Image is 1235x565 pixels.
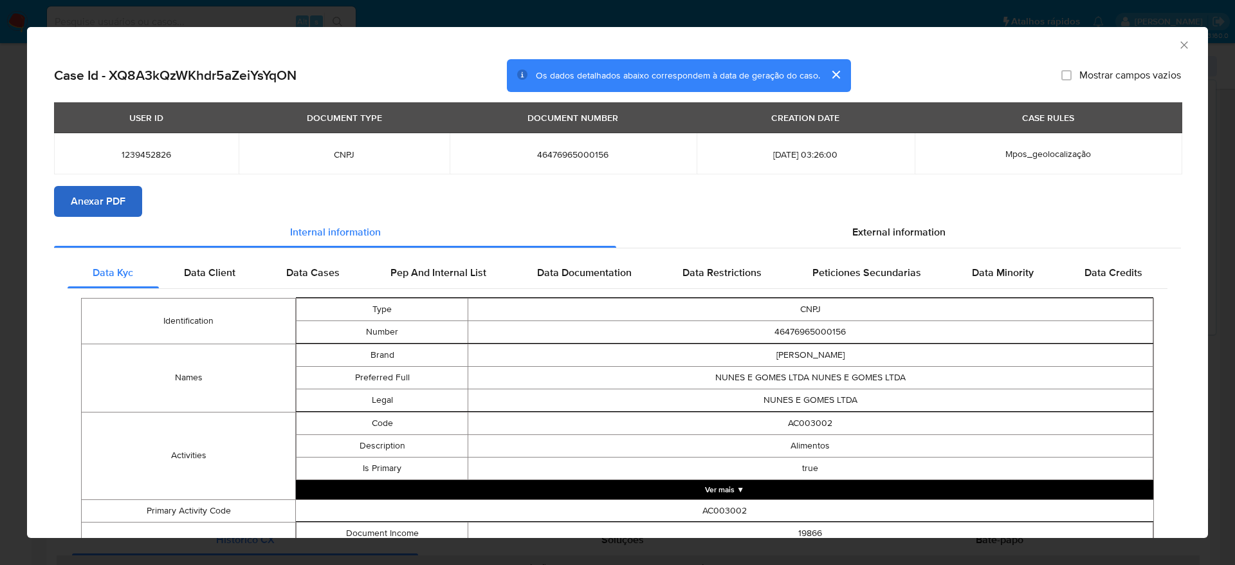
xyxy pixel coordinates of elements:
[122,107,171,129] div: USER ID
[299,107,390,129] div: DOCUMENT TYPE
[297,457,468,479] td: Is Primary
[297,434,468,457] td: Description
[537,265,632,280] span: Data Documentation
[297,298,468,320] td: Type
[93,265,133,280] span: Data Kyc
[468,522,1153,544] td: 19866
[682,265,762,280] span: Data Restrictions
[536,69,820,82] span: Os dados detalhados abaixo correspondem à data de geração do caso.
[297,344,468,366] td: Brand
[82,298,296,344] td: Identification
[468,389,1153,411] td: NUNES E GOMES LTDA
[71,187,125,216] span: Anexar PDF
[297,320,468,343] td: Number
[390,265,486,280] span: Pep And Internal List
[184,265,235,280] span: Data Client
[465,149,681,160] span: 46476965000156
[54,217,1181,248] div: Detailed info
[1079,69,1181,82] span: Mostrar campos vazios
[820,59,851,90] button: cerrar
[297,412,468,434] td: Code
[1005,147,1091,160] span: Mpos_geolocalização
[82,412,296,499] td: Activities
[468,434,1153,457] td: Alimentos
[54,186,142,217] button: Anexar PDF
[254,149,434,160] span: CNPJ
[468,366,1153,389] td: NUNES E GOMES LTDA NUNES E GOMES LTDA
[468,344,1153,366] td: [PERSON_NAME]
[1061,70,1072,80] input: Mostrar campos vazios
[712,149,900,160] span: [DATE] 03:26:00
[468,412,1153,434] td: AC003002
[54,67,297,84] h2: Case Id - XQ8A3kQzWKhdr5aZeiYsYqON
[468,457,1153,479] td: true
[69,149,223,160] span: 1239452826
[852,225,946,239] span: External information
[1084,265,1142,280] span: Data Credits
[468,298,1153,320] td: CNPJ
[290,225,381,239] span: Internal information
[764,107,847,129] div: CREATION DATE
[1178,39,1189,50] button: Fechar a janela
[27,27,1208,538] div: closure-recommendation-modal
[1014,107,1082,129] div: CASE RULES
[520,107,626,129] div: DOCUMENT NUMBER
[297,522,468,544] td: Document Income
[286,265,340,280] span: Data Cases
[82,499,296,522] td: Primary Activity Code
[297,389,468,411] td: Legal
[297,366,468,389] td: Preferred Full
[296,499,1154,522] td: AC003002
[82,344,296,412] td: Names
[812,265,921,280] span: Peticiones Secundarias
[68,257,1167,288] div: Detailed internal info
[296,480,1153,499] button: Expand array
[972,265,1034,280] span: Data Minority
[468,320,1153,343] td: 46476965000156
